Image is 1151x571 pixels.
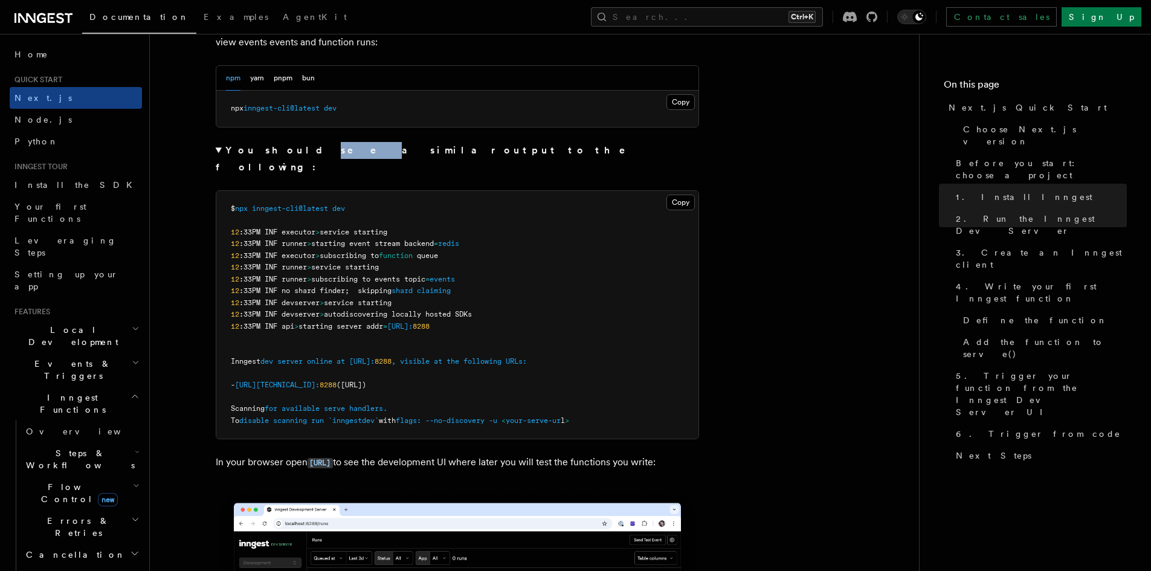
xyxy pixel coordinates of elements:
[231,263,239,271] span: 12
[788,11,816,23] kbd: Ctrl+K
[231,381,235,389] span: -
[396,416,421,425] span: flags:
[235,381,320,389] span: [URL][TECHNICAL_ID]:
[958,118,1127,152] a: Choose Next.js version
[308,456,333,468] a: [URL]
[10,392,131,416] span: Inngest Functions
[276,4,354,33] a: AgentKit
[951,423,1127,445] a: 6. Trigger from code
[949,102,1107,114] span: Next.js Quick Start
[413,322,430,331] span: 8288
[98,493,118,506] span: new
[243,104,320,112] span: inngest-cli@latest
[337,357,345,366] span: at
[956,213,1127,237] span: 2. Run the Inngest Dev Server
[15,115,72,124] span: Node.js
[463,357,501,366] span: following
[239,239,307,248] span: :33PM INF runner
[10,307,50,317] span: Features
[82,4,196,34] a: Documentation
[379,251,413,260] span: function
[216,144,643,173] strong: You should see a similar output to the following:
[311,275,425,283] span: subscribing to events topic
[951,365,1127,423] a: 5. Trigger your function from the Inngest Dev Server UI
[501,416,506,425] span: <
[15,180,140,190] span: Install the SDK
[311,239,434,248] span: starting event stream backend
[239,286,392,295] span: :33PM INF no shard finder; skipping
[337,381,366,389] span: ([URL])
[447,357,459,366] span: the
[425,416,485,425] span: --no-discovery
[239,251,315,260] span: :33PM INF executor
[944,97,1127,118] a: Next.js Quick Start
[273,416,307,425] span: scanning
[324,298,392,307] span: service starting
[666,195,695,210] button: Copy
[10,319,142,353] button: Local Development
[231,416,239,425] span: To
[15,48,48,60] span: Home
[958,331,1127,365] a: Add the function to serve()
[250,66,264,91] button: yarn
[231,239,239,248] span: 12
[239,275,307,283] span: :33PM INF runner
[951,152,1127,186] a: Before you start: choose a project
[10,358,132,382] span: Events & Triggers
[10,324,132,348] span: Local Development
[265,404,277,413] span: for
[946,7,1057,27] a: Contact sales
[956,247,1127,271] span: 3. Create an Inngest client
[963,336,1127,360] span: Add the function to serve()
[956,157,1127,181] span: Before you start: choose a project
[21,481,133,505] span: Flow Control
[897,10,926,24] button: Toggle dark mode
[21,515,131,539] span: Errors & Retries
[231,357,260,366] span: Inngest
[302,66,315,91] button: bun
[434,239,438,248] span: =
[21,544,142,566] button: Cancellation
[489,416,497,425] span: -u
[294,322,298,331] span: >
[21,476,142,510] button: Flow Controlnew
[10,196,142,230] a: Your first Functions
[349,404,387,413] span: handlers.
[591,7,823,27] button: Search...Ctrl+K
[324,310,472,318] span: autodiscovering locally hosted SDKs
[320,251,379,260] span: subscribing to
[561,416,565,425] span: l
[951,445,1127,466] a: Next Steps
[231,251,239,260] span: 12
[362,416,375,425] span: dev
[375,357,392,366] span: 8288
[379,416,396,425] span: with
[89,12,189,22] span: Documentation
[216,454,699,471] p: In your browser open to see the development UI where later you will test the functions you write:
[324,404,345,413] span: serve
[10,230,142,263] a: Leveraging Steps
[956,191,1092,203] span: 1. Install Inngest
[506,416,561,425] span: your-serve-ur
[15,137,59,146] span: Python
[226,66,240,91] button: npm
[565,416,569,425] span: >
[320,381,337,389] span: 8288
[260,357,273,366] span: dev
[951,208,1127,242] a: 2. Run the Inngest Dev Server
[231,275,239,283] span: 12
[10,162,68,172] span: Inngest tour
[375,416,379,425] span: `
[26,427,150,436] span: Overview
[951,242,1127,276] a: 3. Create an Inngest client
[231,286,239,295] span: 12
[387,322,413,331] span: [URL]:
[506,357,527,366] span: URLs:
[283,12,347,22] span: AgentKit
[277,357,303,366] span: server
[239,322,294,331] span: :33PM INF api
[956,280,1127,305] span: 4. Write your first Inngest function
[324,104,337,112] span: dev
[21,447,135,471] span: Steps & Workflows
[956,428,1121,440] span: 6. Trigger from code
